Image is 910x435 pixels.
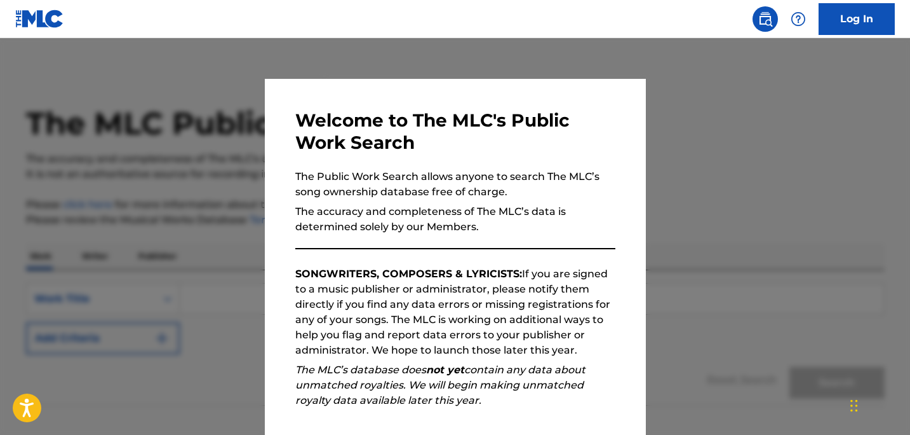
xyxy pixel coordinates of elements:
[295,169,615,200] p: The Public Work Search allows anyone to search The MLC’s song ownership database free of charge.
[846,374,910,435] iframe: Chat Widget
[819,3,895,35] a: Log In
[295,109,615,154] h3: Welcome to The MLC's Public Work Search
[15,10,64,28] img: MLC Logo
[753,6,778,32] a: Public Search
[426,364,464,376] strong: not yet
[295,204,615,235] p: The accuracy and completeness of The MLC’s data is determined solely by our Members.
[295,268,522,280] strong: SONGWRITERS, COMPOSERS & LYRICISTS:
[791,11,806,27] img: help
[295,266,615,358] p: If you are signed to a music publisher or administrator, please notify them directly if you find ...
[295,364,585,406] em: The MLC’s database does contain any data about unmatched royalties. We will begin making unmatche...
[786,6,811,32] div: Help
[850,387,858,425] div: Drag
[758,11,773,27] img: search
